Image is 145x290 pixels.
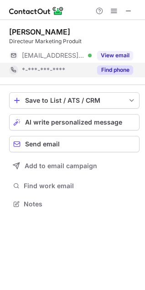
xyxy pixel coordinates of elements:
button: AI write personalized message [9,114,140,130]
button: Find work email [9,180,140,192]
button: Add to email campaign [9,158,140,174]
span: [EMAIL_ADDRESS][DOMAIN_NAME] [22,51,85,60]
span: AI write personalized message [25,119,122,126]
button: Reveal Button [97,65,133,75]
span: Find work email [24,182,136,190]
span: Add to email campaign [25,162,97,170]
span: Send email [25,140,60,148]
button: Notes [9,198,140,210]
button: save-profile-one-click [9,92,140,109]
button: Send email [9,136,140,152]
img: ContactOut v5.3.10 [9,5,64,16]
div: Directeur Marketing Produit [9,37,140,45]
span: Notes [24,200,136,208]
button: Reveal Button [97,51,133,60]
div: Save to List / ATS / CRM [25,97,124,104]
div: [PERSON_NAME] [9,27,70,36]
